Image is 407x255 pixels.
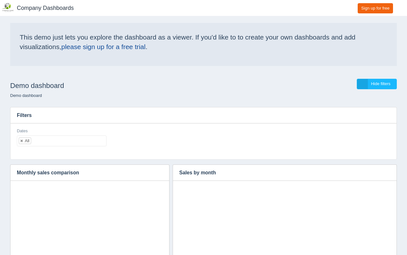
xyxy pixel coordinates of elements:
[20,33,387,52] p: This demo just lets you explore the dashboard as a viewer. If you'd like to to create your own da...
[17,128,28,134] label: Dates
[10,93,42,99] li: Demo dashboard
[358,3,393,13] a: Sign up for free
[357,79,397,89] a: Hide filters
[173,165,387,181] h3: Sales by month
[371,81,390,86] span: Hide filters
[61,43,146,50] a: please sign up for a free trial
[10,79,203,93] h1: Demo dashboard
[10,107,397,123] h3: Filters
[25,139,29,143] div: All
[10,165,160,181] h3: Monthly sales comparison
[17,5,74,11] span: Company Dashboards
[2,2,14,14] img: te6dwwatupxigmcitlgs.png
